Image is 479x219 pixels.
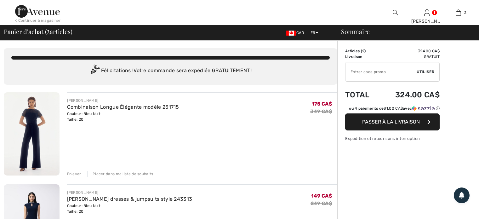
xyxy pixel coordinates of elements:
span: CAD [286,31,307,35]
img: Congratulation2.svg [88,65,101,77]
div: Couleur: Bleu Nuit Taille: 20 [67,203,192,214]
a: 2 [443,9,474,16]
span: Passer à la livraison [362,119,420,125]
img: Sezzle [412,106,435,111]
div: [PERSON_NAME] [67,98,179,103]
td: 324.00 CA$ [379,48,440,54]
td: Livraison [345,54,379,60]
s: 349 CA$ [310,108,332,114]
span: 2 [362,49,364,53]
span: 2 [464,10,466,15]
a: Se connecter [424,9,430,15]
td: Gratuit [379,54,440,60]
span: Utiliser [417,69,434,75]
div: [PERSON_NAME] [411,18,442,25]
td: Articles ( ) [345,48,379,54]
div: ou 4 paiements de81.00 CA$avecSezzle Cliquez pour en savoir plus sur Sezzle [345,106,440,113]
span: 2 [47,27,50,35]
img: Mon panier [456,9,461,16]
div: [PERSON_NAME] [67,190,192,195]
button: Passer à la livraison [345,113,440,130]
div: Placer dans ma liste de souhaits [87,171,153,177]
div: Couleur: Bleu Nuit Taille: 20 [67,111,179,122]
div: < Continuer à magasiner [15,18,61,23]
a: [PERSON_NAME] dresses & jumpsuits style 243313 [67,196,192,202]
div: Enlever [67,171,81,177]
div: Félicitations ! Votre commande sera expédiée GRATUITEMENT ! [11,65,330,77]
td: Total [345,84,379,106]
span: 81.00 CA$ [384,106,403,111]
span: 149 CA$ [311,193,332,199]
img: 1ère Avenue [15,5,60,18]
a: Combinaison Longue Élégante modèle 251715 [67,104,179,110]
span: FR [311,31,318,35]
div: ou 4 paiements de avec [349,106,440,111]
img: Combinaison Longue Élégante modèle 251715 [4,92,60,176]
td: 324.00 CA$ [379,84,440,106]
s: 249 CA$ [311,200,332,206]
div: Expédition et retour sans interruption [345,135,440,141]
img: Canadian Dollar [286,31,296,36]
img: recherche [393,9,398,16]
img: Mes infos [424,9,430,16]
div: Sommaire [334,28,475,35]
input: Code promo [345,62,417,81]
span: Panier d'achat ( articles) [4,28,72,35]
span: 175 CA$ [312,101,332,107]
